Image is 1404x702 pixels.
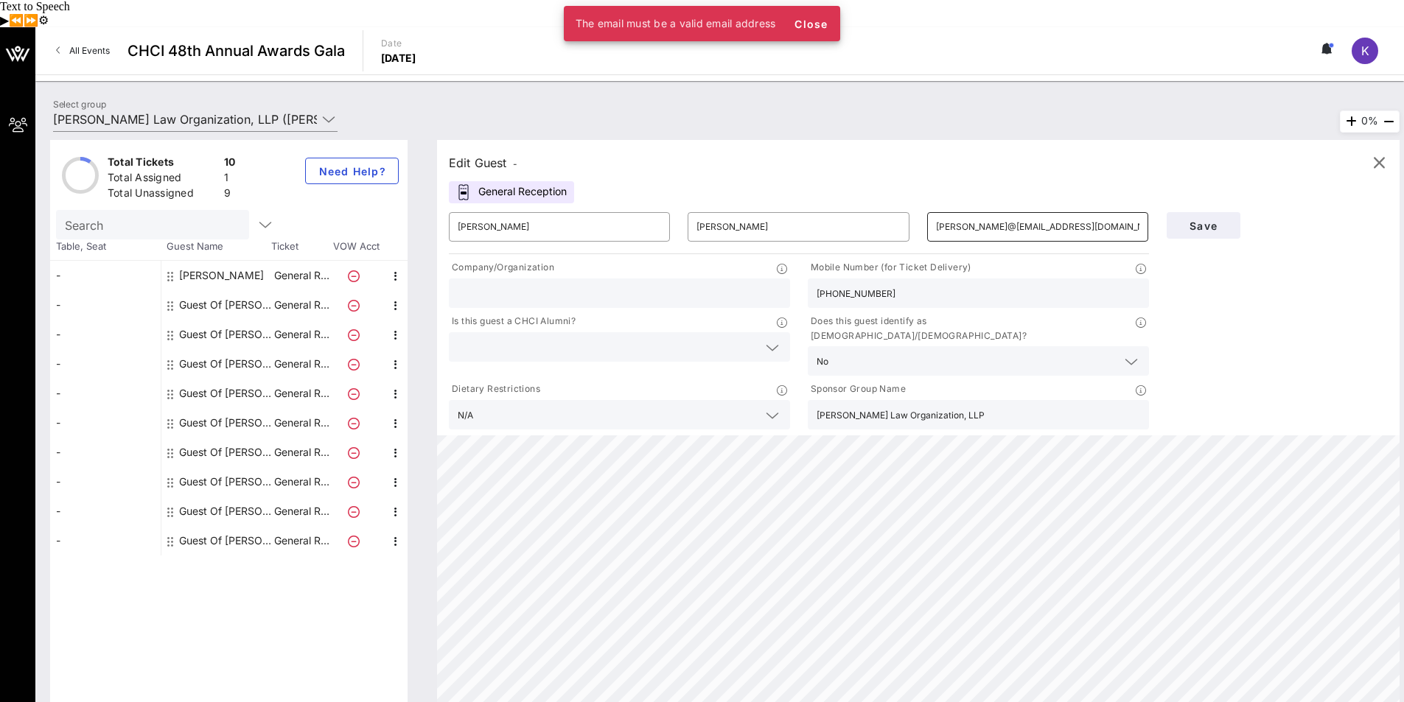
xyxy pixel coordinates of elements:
div: Guest Of Olivarez Madruga Law Organization, LLP [179,526,272,555]
div: N/A [458,410,473,421]
p: General R… [272,467,331,496]
p: Is this guest a CHCI Alumni? [449,314,576,329]
p: Dietary Restrictions [449,382,540,397]
p: General R… [272,496,331,526]
label: Select group [53,99,106,110]
div: - [50,526,161,555]
p: [DATE] [381,51,416,66]
p: General R… [272,379,331,408]
p: General R… [272,526,331,555]
div: - [50,467,161,496]
div: 10 [224,155,236,173]
span: Save [1178,220,1229,232]
div: Rick Olivarez [179,261,264,290]
span: Close [793,18,828,30]
div: Edit Guest [449,152,517,173]
button: Forward [24,13,38,27]
div: Guest Of Olivarez Madruga Law Organization, LLP [179,467,272,496]
p: General R… [272,349,331,379]
button: Previous [9,13,24,27]
div: - [50,408,161,438]
div: K [1352,38,1378,64]
div: Guest Of Olivarez Madruga Law Organization, LLP [179,408,272,438]
div: Total Assigned [108,170,218,189]
div: Guest Of Olivarez Madruga Law Organization, LLP [179,290,272,320]
div: - [50,349,161,379]
span: The email must be a valid email address [576,17,776,29]
div: - [50,438,161,467]
div: - [50,379,161,408]
span: CHCI 48th Annual Awards Gala [128,40,345,62]
div: 9 [224,186,236,204]
span: Ticket [271,239,330,254]
span: K [1361,43,1369,58]
p: Company/Organization [449,260,554,275]
span: - [513,158,517,169]
div: - [50,290,161,320]
button: Settings [38,13,49,27]
span: Table, Seat [50,239,161,254]
div: 0% [1340,110,1400,133]
p: Does this guest identify as [DEMOGRAPHIC_DATA]/[DEMOGRAPHIC_DATA]? [808,314,1136,343]
p: General R… [272,290,331,320]
div: Guest Of Olivarez Madruga Law Organization, LLP [179,379,272,408]
p: General R… [272,438,331,467]
div: 1 [224,170,236,189]
input: First Name* [458,215,661,239]
div: - [50,261,161,290]
div: No [808,346,1149,376]
p: General R… [272,261,331,290]
span: Guest Name [161,239,271,254]
span: VOW Acct [330,239,382,254]
p: Mobile Number (for Ticket Delivery) [808,260,971,275]
input: Email* [936,215,1139,239]
button: Need Help? [305,158,399,184]
div: Total Unassigned [108,186,218,204]
div: - [50,496,161,526]
span: All Events [69,45,110,56]
p: General R… [272,408,331,438]
div: General Reception [449,181,574,203]
div: Guest Of Olivarez Madruga Law Organization, LLP [179,496,272,526]
div: - [50,320,161,349]
input: Last Name* [696,215,900,239]
button: Save [1167,212,1240,239]
div: No [817,357,828,367]
div: Total Tickets [108,155,218,173]
a: All Events [47,39,119,63]
p: Date [381,36,416,51]
span: Need Help? [318,165,386,178]
div: Guest Of Olivarez Madruga Law Organization, LLP [179,320,272,349]
p: General R… [272,320,331,349]
div: Guest Of Olivarez Madruga Law Organization, LLP [179,349,272,379]
p: Sponsor Group Name [808,382,906,397]
div: Guest Of Olivarez Madruga Law Organization, LLP [179,438,272,467]
button: Close [787,10,834,37]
